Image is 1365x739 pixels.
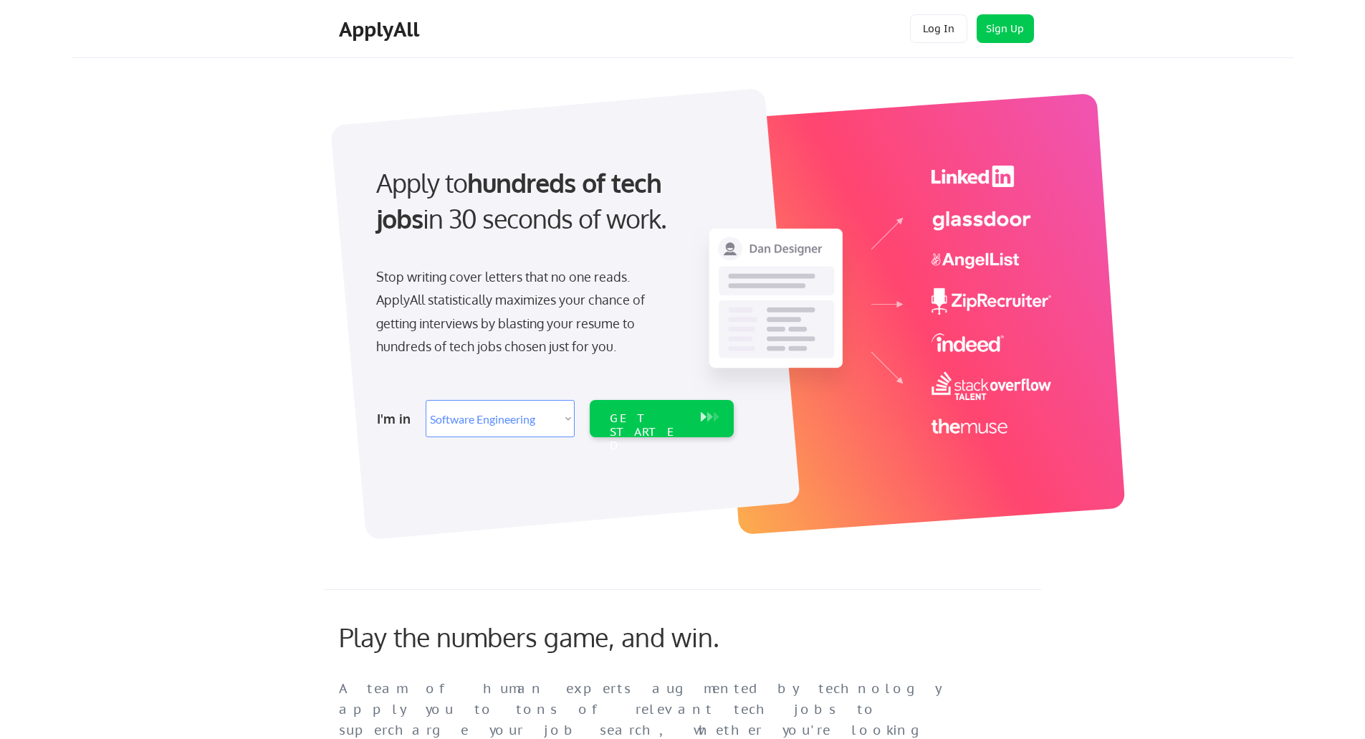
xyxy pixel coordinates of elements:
div: Apply to in 30 seconds of work. [376,165,728,237]
div: I'm in [377,407,417,430]
button: Log In [910,14,967,43]
strong: hundreds of tech jobs [376,166,668,234]
div: ApplyAll [339,17,423,42]
div: GET STARTED [610,411,686,453]
button: Sign Up [977,14,1034,43]
div: Stop writing cover letters that no one reads. ApplyAll statistically maximizes your chance of get... [376,265,671,358]
div: Play the numbers game, and win. [339,621,783,652]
